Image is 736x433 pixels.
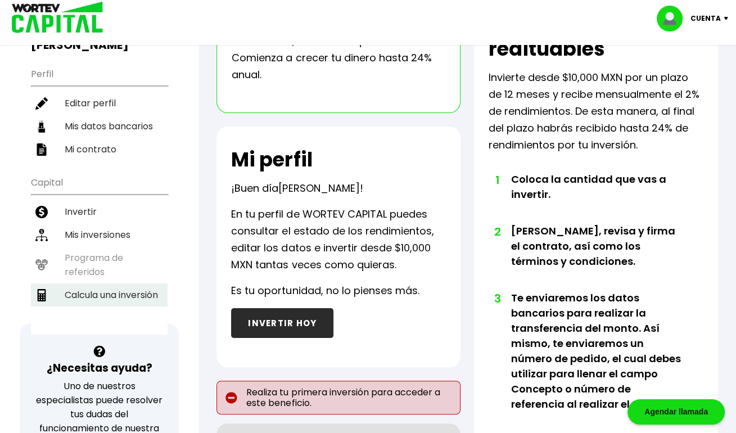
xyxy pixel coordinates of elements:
[31,170,168,335] ul: Capital
[231,180,363,197] p: ¡Buen día !
[35,97,48,110] img: editar-icon.952d3147.svg
[232,33,445,83] p: Tu inversión, más cerca que nunca. Comienza a crecer tu dinero hasta 24% anual.
[31,61,168,161] ul: Perfil
[494,172,500,188] span: 1
[31,92,168,115] a: Editar perfil
[721,17,736,20] img: icon-down
[35,289,48,301] img: calculadora-icon.17d418c4.svg
[231,282,419,299] p: Es tu oportunidad, no lo pienses más.
[690,10,721,27] p: Cuenta
[35,120,48,133] img: datos-icon.10cf9172.svg
[511,290,682,433] li: Te enviaremos los datos bancarios para realizar la transferencia del monto. Así mismo, te enviare...
[225,392,237,404] img: error-circle.027baa21.svg
[627,399,725,425] div: Agendar llamada
[31,138,168,161] a: Mi contrato
[231,148,312,171] h2: Mi perfil
[31,200,168,223] a: Invertir
[231,308,333,338] button: INVERTIR HOY
[47,360,152,376] h3: ¿Necesitas ayuda?
[35,206,48,218] img: invertir-icon.b3b967d7.svg
[31,283,168,306] a: Calcula una inversión
[35,229,48,241] img: inversiones-icon.6695dc30.svg
[657,6,690,31] img: profile-image
[489,69,703,154] p: Invierte desde $10,000 MXN por un plazo de 12 meses y recibe mensualmente el 2% de rendimientos. ...
[31,37,129,53] b: [PERSON_NAME]
[35,143,48,156] img: contrato-icon.f2db500c.svg
[494,290,500,307] span: 3
[494,223,500,240] span: 2
[278,181,359,195] span: [PERSON_NAME]
[31,24,168,52] h3: Buen día,
[511,172,682,223] li: Coloca la cantidad que vas a invertir.
[231,206,446,273] p: En tu perfil de WORTEV CAPITAL puedes consultar el estado de los rendimientos, editar los datos e...
[511,223,682,290] li: [PERSON_NAME], revisa y firma el contrato, así como los términos y condiciones.
[31,115,168,138] a: Mis datos bancarios
[216,381,460,414] p: Realiza tu primera inversión para acceder a este beneficio.
[31,223,168,246] a: Mis inversiones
